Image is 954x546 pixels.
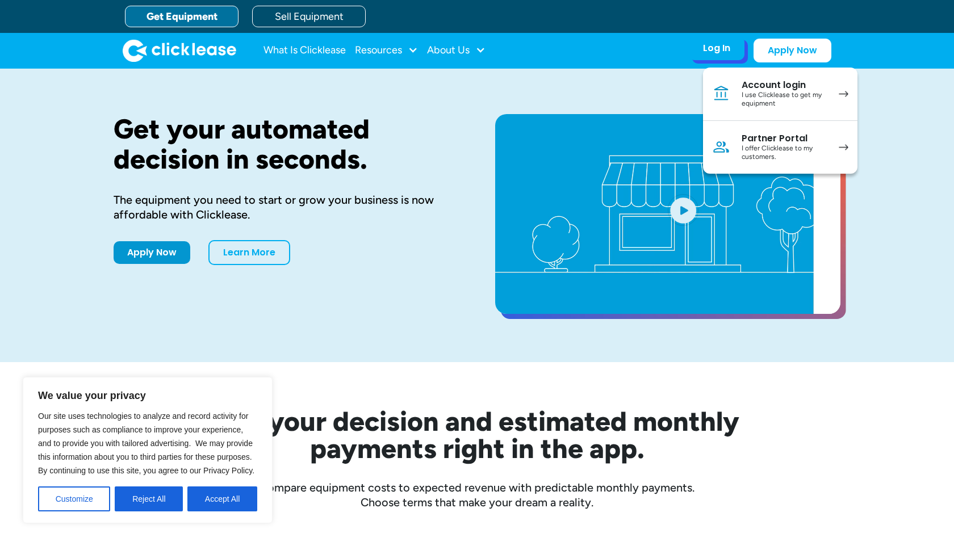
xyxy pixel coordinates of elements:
[495,114,840,314] a: open lightbox
[208,240,290,265] a: Learn More
[38,411,254,475] span: Our site uses technologies to analyze and record activity for purposes such as compliance to impr...
[38,486,110,511] button: Customize
[187,486,257,511] button: Accept All
[703,43,730,54] div: Log In
[125,6,238,27] a: Get Equipment
[712,138,730,156] img: Person icon
[114,241,190,264] a: Apply Now
[38,389,257,402] p: We value your privacy
[263,39,346,62] a: What Is Clicklease
[114,114,459,174] h1: Get your automated decision in seconds.
[115,486,183,511] button: Reject All
[159,408,795,462] h2: See your decision and estimated monthly payments right in the app.
[742,79,827,91] div: Account login
[703,121,857,174] a: Partner PortalI offer Clicklease to my customers.
[123,39,236,62] a: home
[114,480,840,510] div: Compare equipment costs to expected revenue with predictable monthly payments. Choose terms that ...
[742,133,827,144] div: Partner Portal
[252,6,366,27] a: Sell Equipment
[114,192,459,222] div: The equipment you need to start or grow your business is now affordable with Clicklease.
[703,68,857,174] nav: Log In
[355,39,418,62] div: Resources
[754,39,831,62] a: Apply Now
[839,91,848,97] img: arrow
[742,91,827,108] div: I use Clicklease to get my equipment
[668,194,698,226] img: Blue play button logo on a light blue circular background
[703,68,857,121] a: Account loginI use Clicklease to get my equipment
[23,377,273,523] div: We value your privacy
[123,39,236,62] img: Clicklease logo
[742,144,827,162] div: I offer Clicklease to my customers.
[712,85,730,103] img: Bank icon
[427,39,486,62] div: About Us
[839,144,848,150] img: arrow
